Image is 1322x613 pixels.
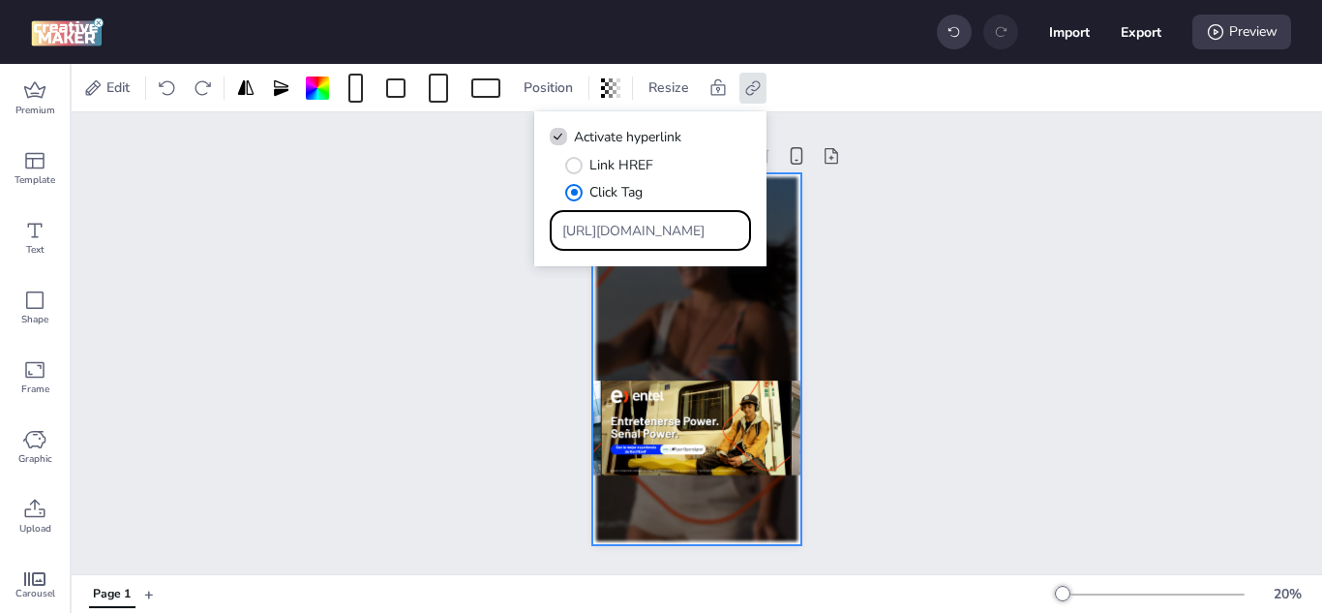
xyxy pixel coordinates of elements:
div: Tabs [79,577,144,611]
span: Click Tag [589,182,643,202]
span: Graphic [18,451,52,467]
span: Edit [103,77,134,98]
span: Link HREF [589,155,653,175]
div: Page 1 [93,586,131,603]
button: Export [1121,12,1161,52]
span: Activate hyperlink [574,127,681,147]
input: Type URL [562,221,739,241]
button: Import [1049,12,1090,52]
span: Position [520,77,577,98]
span: Upload [19,521,51,536]
button: + [144,577,154,611]
span: Frame [21,382,49,397]
span: Premium [15,103,55,118]
span: Resize [645,77,693,98]
span: Carousel [15,586,55,601]
div: Preview [1192,15,1291,49]
span: Shape [21,312,48,327]
span: Template [15,172,55,188]
img: logo Creative Maker [31,17,104,46]
div: 20 % [1264,584,1310,604]
span: Text [26,242,45,258]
